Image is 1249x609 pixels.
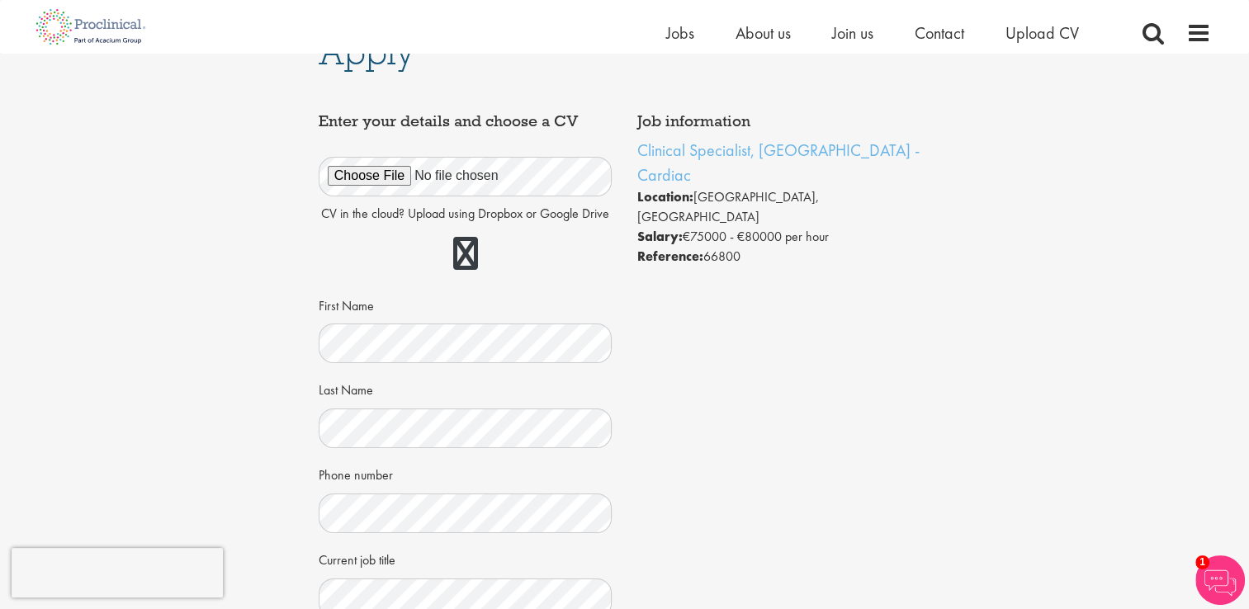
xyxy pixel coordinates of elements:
h4: Job information [637,113,931,130]
label: Last Name [319,375,373,400]
li: €75000 - €80000 per hour [637,227,931,247]
img: Chatbot [1195,555,1245,605]
li: [GEOGRAPHIC_DATA], [GEOGRAPHIC_DATA] [637,187,931,227]
label: First Name [319,291,374,316]
strong: Salary: [637,228,683,245]
p: CV in the cloud? Upload using Dropbox or Google Drive [319,205,613,224]
a: About us [736,22,791,44]
a: Upload CV [1005,22,1079,44]
iframe: reCAPTCHA [12,548,223,597]
strong: Location: [637,188,693,205]
label: Current job title [319,545,395,570]
h4: Enter your details and choose a CV [319,113,613,130]
a: Clinical Specialist, [GEOGRAPHIC_DATA] - Cardiac [637,139,920,186]
label: Phone number [319,460,393,485]
a: Contact [915,22,964,44]
li: 66800 [637,247,931,267]
span: 1 [1195,555,1209,569]
a: Jobs [666,22,694,44]
a: Join us [832,22,873,44]
strong: Reference: [637,248,703,265]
